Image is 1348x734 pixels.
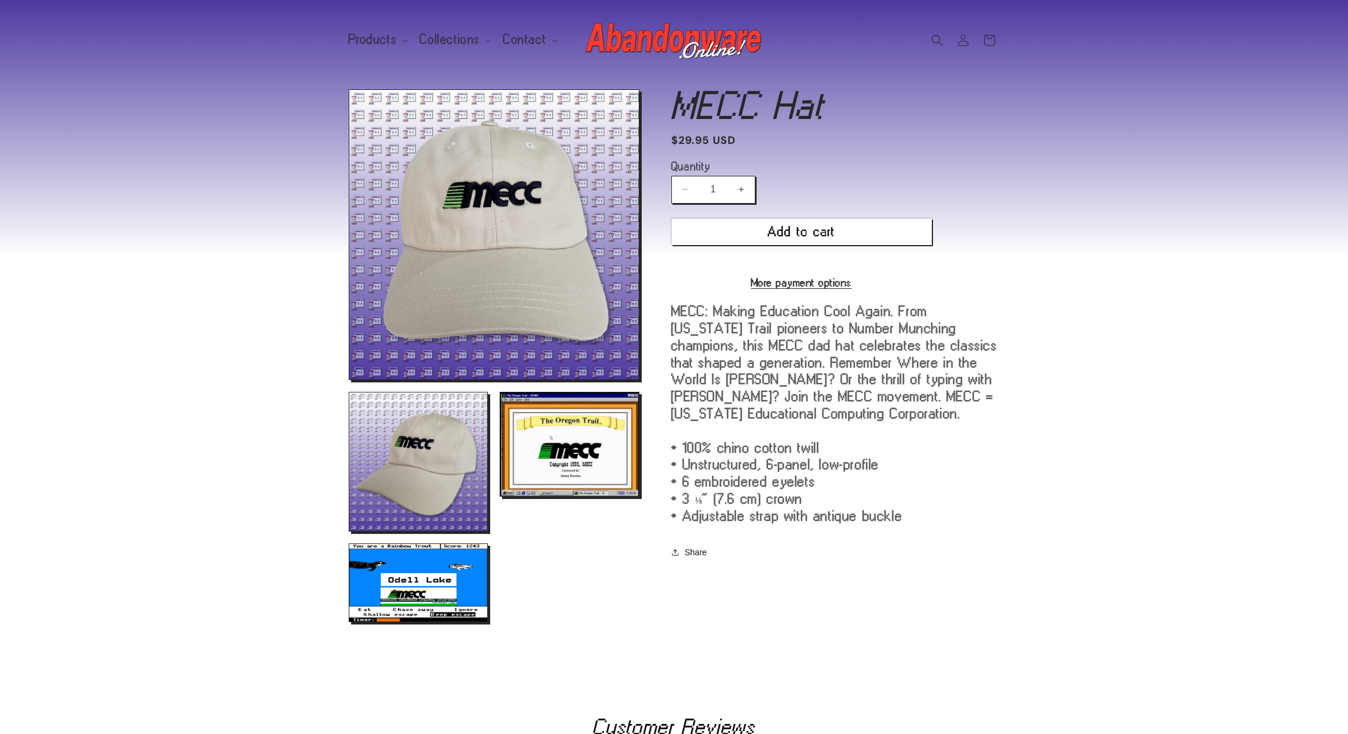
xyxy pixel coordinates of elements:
[671,277,932,288] a: More payment options
[420,34,480,45] span: Collections
[581,12,767,68] a: Abandonware
[585,17,763,64] img: Abandonware
[671,218,932,245] button: Add to cart
[671,133,736,149] span: $29.95 USD
[503,34,546,45] span: Contact
[413,27,496,52] summary: Collections
[496,27,562,52] summary: Contact
[671,89,1000,121] h1: MECC Hat
[924,27,950,53] summary: Search
[671,539,710,565] button: Share
[671,160,932,172] label: Quantity
[342,27,413,52] summary: Products
[349,89,642,622] media-gallery: Gallery Viewer
[671,302,1000,524] p: MECC: Making Education Cool Again. From [US_STATE] Trail pioneers to Number Munching champions, t...
[349,34,397,45] span: Products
